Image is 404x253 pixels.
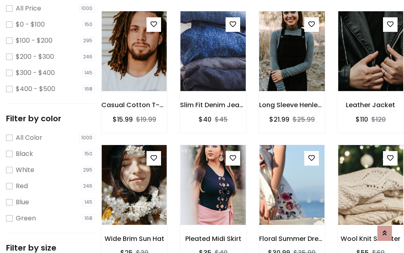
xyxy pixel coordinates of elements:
[82,150,95,158] span: 150
[79,4,95,12] span: 1000
[81,182,95,190] span: 246
[338,235,404,243] h6: Wool Knit Sweater
[16,214,36,223] label: Green
[16,52,54,62] label: $200 - $300
[16,197,29,207] label: Blue
[16,20,45,29] label: $0 - $100
[16,84,55,94] label: $400 - $500
[371,115,386,124] del: $120
[16,68,55,78] label: $300 - $400
[215,115,228,124] del: $45
[259,101,325,109] h6: Long Sleeve Henley T-Shirt
[136,115,156,124] del: $19.99
[180,101,246,109] h6: Slim Fit Denim Jeans
[79,134,95,142] span: 1000
[16,4,41,13] label: All Price
[16,133,42,143] label: All Color
[81,37,95,45] span: 295
[81,53,95,61] span: 246
[101,101,167,109] h6: Casual Cotton T-Shirt
[180,235,246,243] h6: Pleated Midi Skirt
[82,198,95,206] span: 145
[82,85,95,93] span: 168
[199,116,211,123] h6: $40
[16,165,34,175] label: White
[6,243,95,253] h5: Filter by size
[293,115,315,124] del: $25.99
[16,181,28,191] label: Red
[16,36,52,46] label: $100 - $200
[259,235,325,243] h6: Floral Summer Dress
[16,149,33,159] label: Black
[81,166,95,174] span: 295
[338,101,404,109] h6: Leather Jacket
[356,116,368,123] h6: $110
[101,235,167,243] h6: Wide Brim Sun Hat
[113,116,133,123] h6: $15.99
[82,214,95,222] span: 168
[6,114,95,123] h5: Filter by color
[82,69,95,77] span: 145
[269,116,289,123] h6: $21.99
[82,21,95,29] span: 150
